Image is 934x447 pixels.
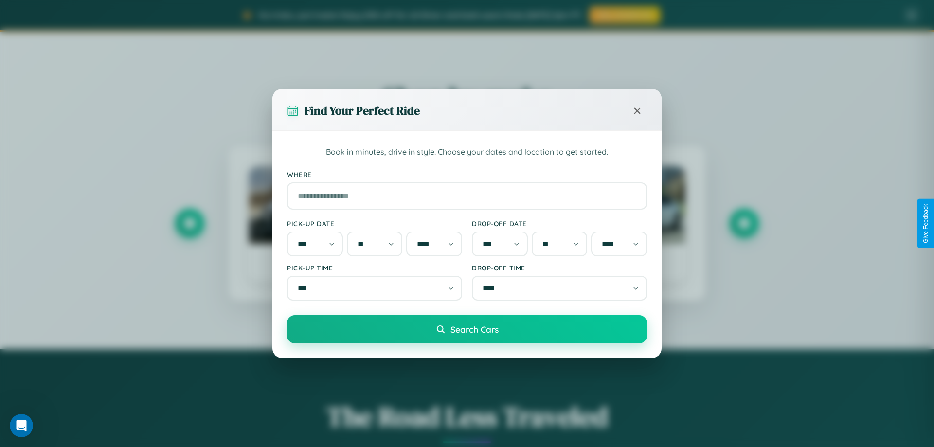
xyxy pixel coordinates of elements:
label: Drop-off Date [472,219,647,228]
p: Book in minutes, drive in style. Choose your dates and location to get started. [287,146,647,159]
button: Search Cars [287,315,647,343]
h3: Find Your Perfect Ride [305,103,420,119]
span: Search Cars [450,324,499,335]
label: Pick-up Time [287,264,462,272]
label: Where [287,170,647,179]
label: Pick-up Date [287,219,462,228]
label: Drop-off Time [472,264,647,272]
